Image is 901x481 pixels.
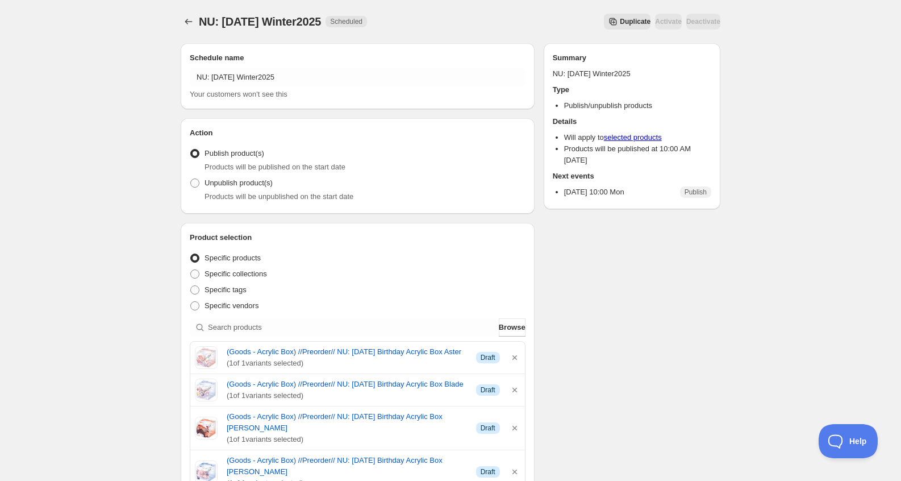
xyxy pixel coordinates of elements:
h2: Details [553,116,711,127]
span: Publish [685,188,707,197]
span: Draft [481,353,495,362]
a: (Goods - Acrylic Box) //Preorder// NU: [DATE] Birthday Acrylic Box [PERSON_NAME] [227,455,467,478]
iframe: Toggle Customer Support [819,424,878,458]
span: Specific vendors [205,301,258,310]
span: Specific tags [205,285,247,294]
span: Products will be unpublished on the start date [205,192,353,201]
span: Specific products [205,254,261,262]
li: Publish/unpublish products [564,100,711,111]
span: Your customers won't see this [190,90,287,98]
a: (Goods - Acrylic Box) //Preorder// NU: [DATE] Birthday Acrylic Box Aster [227,346,467,358]
span: NU: [DATE] Winter2025 [199,15,321,28]
h2: Next events [553,171,711,182]
span: Products will be published on the start date [205,163,345,171]
a: (Goods - Acrylic Box) //Preorder// NU: [DATE] Birthday Acrylic Box Blade [227,379,467,390]
p: [DATE] 10:00 Mon [564,186,624,198]
span: ( 1 of 1 variants selected) [227,358,467,369]
h2: Type [553,84,711,96]
button: Browse [499,318,525,337]
h2: Product selection [190,232,525,243]
span: Draft [481,467,495,476]
button: Secondary action label [604,14,650,30]
li: Will apply to [564,132,711,143]
span: Draft [481,385,495,395]
a: selected products [604,133,662,142]
p: NU: [DATE] Winter2025 [553,68,711,80]
span: ( 1 of 1 variants selected) [227,390,467,401]
span: Draft [481,424,495,433]
span: Browse [499,322,525,333]
span: Duplicate [620,17,650,26]
li: Products will be published at 10:00 AM [DATE] [564,143,711,166]
span: Unpublish product(s) [205,179,273,187]
span: Scheduled [330,17,362,26]
h2: Schedule name [190,52,525,64]
span: Specific collections [205,269,267,278]
a: (Goods - Acrylic Box) //Preorder// NU: [DATE] Birthday Acrylic Box [PERSON_NAME] [227,411,467,434]
input: Search products [208,318,497,337]
button: Schedules [181,14,197,30]
h2: Action [190,127,525,139]
span: Publish product(s) [205,149,264,157]
h2: Summary [553,52,711,64]
span: ( 1 of 1 variants selected) [227,434,467,445]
